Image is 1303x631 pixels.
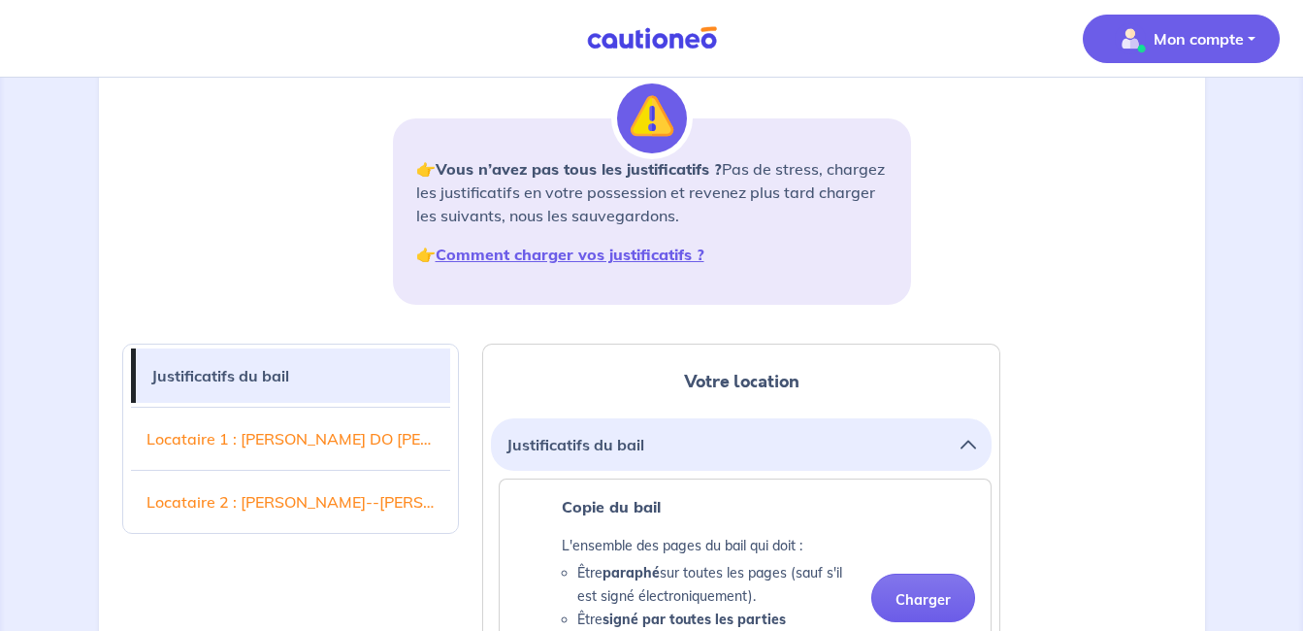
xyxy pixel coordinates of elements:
strong: signé par toutes les parties [603,611,786,628]
li: Être [577,608,856,631]
strong: paraphé [603,564,660,581]
p: L'ensemble des pages du bail qui doit : [562,534,856,557]
img: illu_alert.svg [617,83,687,153]
img: Cautioneo [579,26,725,50]
h2: Votre location [491,368,992,395]
a: Comment charger vos justificatifs ? [436,245,704,264]
a: Justificatifs du bail [136,349,451,403]
strong: Copie du bail [562,497,661,516]
p: Mon compte [1154,27,1244,50]
strong: Vous n’avez pas tous les justificatifs ? [436,159,722,179]
p: 👉 Pas de stress, chargez les justificatifs en votre possession et revenez plus tard charger les s... [416,157,888,227]
img: illu_account_valid_menu.svg [1115,23,1146,54]
li: Être sur toutes les pages (sauf s'il est signé électroniquement). [577,561,856,608]
p: 👉 [416,243,888,266]
button: illu_account_valid_menu.svgMon compte [1083,15,1280,63]
a: Locataire 1 : [PERSON_NAME] DO [PERSON_NAME] [131,412,451,466]
a: Locataire 2 : [PERSON_NAME]--[PERSON_NAME] [131,475,451,529]
button: Justificatifs du bail [506,426,976,463]
button: Charger [871,574,975,622]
